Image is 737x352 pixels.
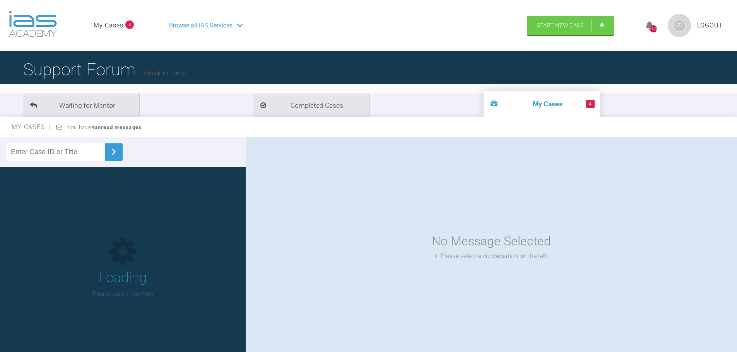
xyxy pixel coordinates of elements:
[697,20,723,31] a: Logout
[432,231,551,251] div: No Message Selected
[434,251,548,261] div: Please select a conversation on the left.
[537,22,584,29] span: Start New Case
[67,124,142,130] span: You have
[6,143,105,161] input: Enter Case ID or Title
[94,20,123,31] a: My Cases
[12,123,51,131] span: My Cases
[9,11,57,37] img: logo-light.3e3ef733.png
[23,94,139,117] li: Waiting for Mentor
[91,124,142,130] strong: 4 unread messages
[143,70,186,77] a: Back to Home
[484,91,600,117] li: My Cases
[108,146,120,158] img: chevronRight.28bd32b0.svg
[169,20,233,31] span: Browse all IAS Services
[650,25,657,32] div: 1159
[125,20,134,29] span: 4
[92,289,153,299] p: Please wait a moment
[527,16,614,35] a: Start New Case
[586,100,595,108] span: 4
[99,267,147,289] h1: Loading
[668,14,691,37] img: profile.png
[253,94,369,117] li: Completed Cases
[23,56,186,83] h1: Support Forum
